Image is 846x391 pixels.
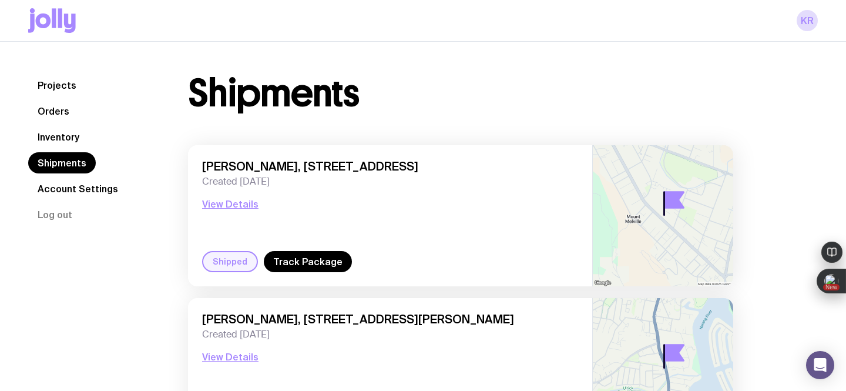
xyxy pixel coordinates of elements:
[202,176,578,188] span: Created [DATE]
[28,126,89,148] a: Inventory
[806,351,834,379] div: Open Intercom Messenger
[28,204,82,225] button: Log out
[28,178,127,199] a: Account Settings
[264,251,352,272] a: Track Package
[202,197,258,211] button: View Details
[797,10,818,31] a: KR
[28,152,96,173] a: Shipments
[202,350,258,364] button: View Details
[188,75,359,112] h1: Shipments
[202,329,578,340] span: Created [DATE]
[202,312,578,326] span: [PERSON_NAME], [STREET_ADDRESS][PERSON_NAME]
[593,145,733,286] img: staticmap
[202,159,578,173] span: [PERSON_NAME], [STREET_ADDRESS]
[202,251,258,272] div: Shipped
[28,101,79,122] a: Orders
[28,75,86,96] a: Projects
